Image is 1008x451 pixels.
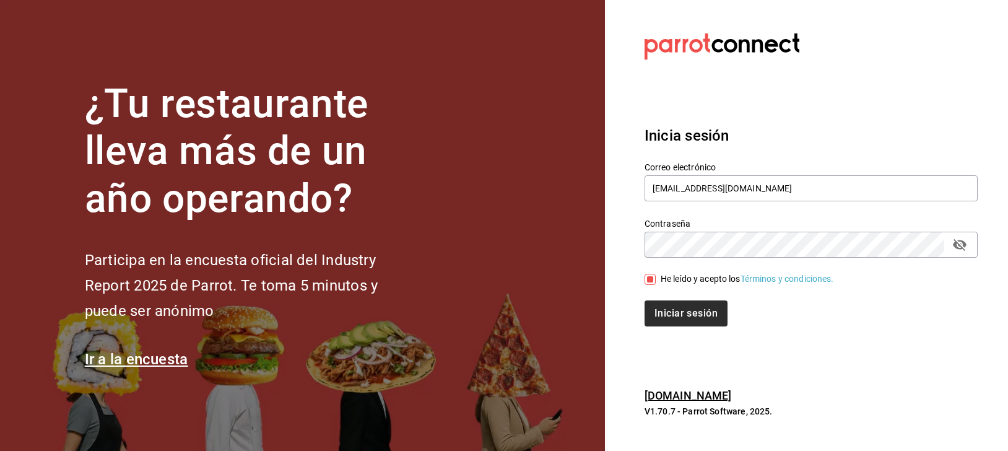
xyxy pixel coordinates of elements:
button: passwordField [949,234,970,255]
h3: Inicia sesión [645,125,978,147]
a: Términos y condiciones. [741,274,834,284]
a: Ir a la encuesta [85,351,188,368]
label: Contraseña [645,219,978,227]
button: Iniciar sesión [645,300,728,326]
p: V1.70.7 - Parrot Software, 2025. [645,405,978,418]
a: [DOMAIN_NAME] [645,389,732,402]
label: Correo electrónico [645,162,978,171]
h2: Participa en la encuesta oficial del Industry Report 2025 de Parrot. Te toma 5 minutos y puede se... [85,248,419,323]
h1: ¿Tu restaurante lleva más de un año operando? [85,81,419,223]
input: Ingresa tu correo electrónico [645,175,978,201]
div: He leído y acepto los [661,273,834,286]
